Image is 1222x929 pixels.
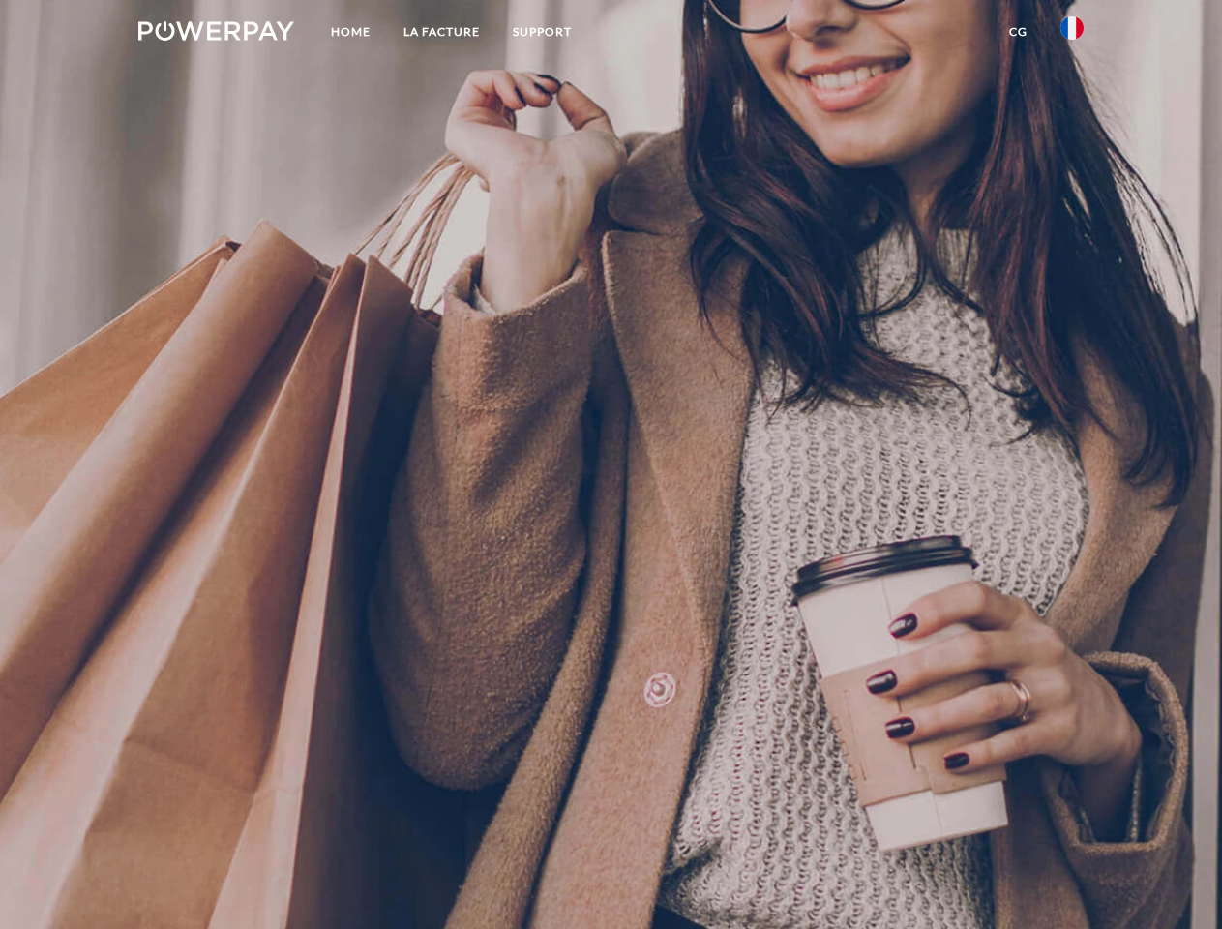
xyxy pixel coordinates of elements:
[387,15,496,49] a: LA FACTURE
[138,21,294,41] img: logo-powerpay-white.svg
[314,15,387,49] a: Home
[1060,16,1084,40] img: fr
[496,15,588,49] a: Support
[993,15,1044,49] a: CG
